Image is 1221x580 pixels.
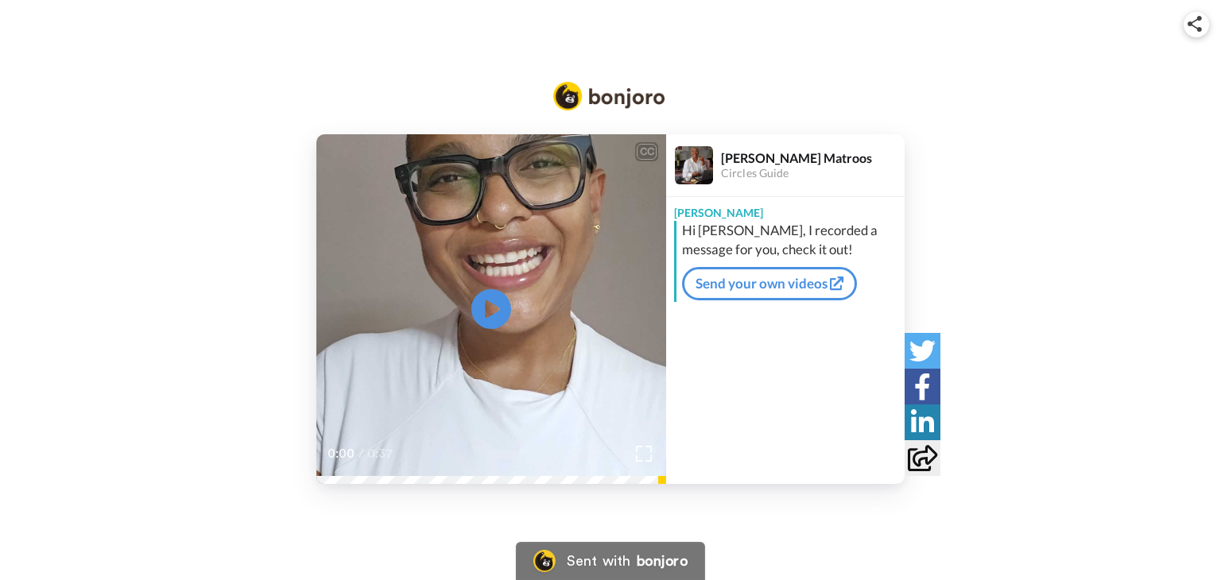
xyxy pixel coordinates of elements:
img: Profile Image [675,146,713,184]
span: / [359,444,364,463]
div: [PERSON_NAME] [666,197,905,221]
div: [PERSON_NAME] Matroos [721,150,904,165]
a: Send your own videos [682,267,857,300]
span: 0:00 [328,444,355,463]
img: Bonjoro Logo [553,82,665,110]
div: Circles Guide [721,167,904,180]
img: Full screen [636,446,652,462]
span: 0:37 [367,444,395,463]
img: ic_share.svg [1188,16,1202,32]
div: CC [637,144,657,160]
div: Hi [PERSON_NAME], I recorded a message for you, check it out! [682,221,901,259]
